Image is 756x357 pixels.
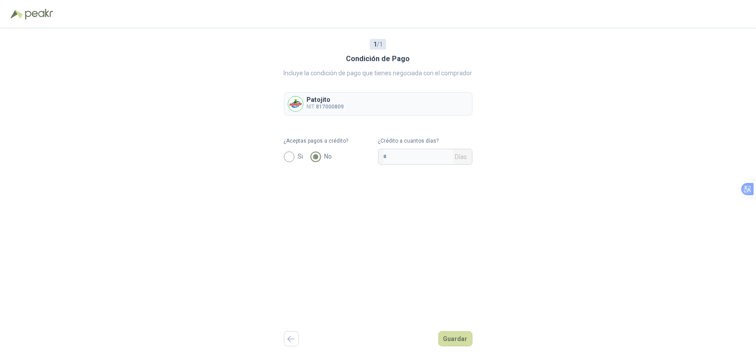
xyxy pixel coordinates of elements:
p: NIT [307,103,344,111]
label: ¿Aceptas pagos a crédito? [284,137,378,145]
label: ¿Crédito a cuantos días? [378,137,473,145]
img: Logo [11,10,23,19]
span: Días [455,149,467,164]
button: Guardar [438,331,473,346]
p: Patojito [307,97,344,103]
b: 1 [373,41,377,48]
span: Si [295,151,307,161]
span: No [321,151,336,161]
b: 817000809 [316,104,344,110]
span: / 1 [373,39,383,49]
img: Company Logo [288,97,303,111]
h3: Condición de Pago [346,53,410,65]
p: Incluye la condición de pago que tienes negociada con el comprador [284,68,473,78]
img: Peakr [25,9,53,19]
